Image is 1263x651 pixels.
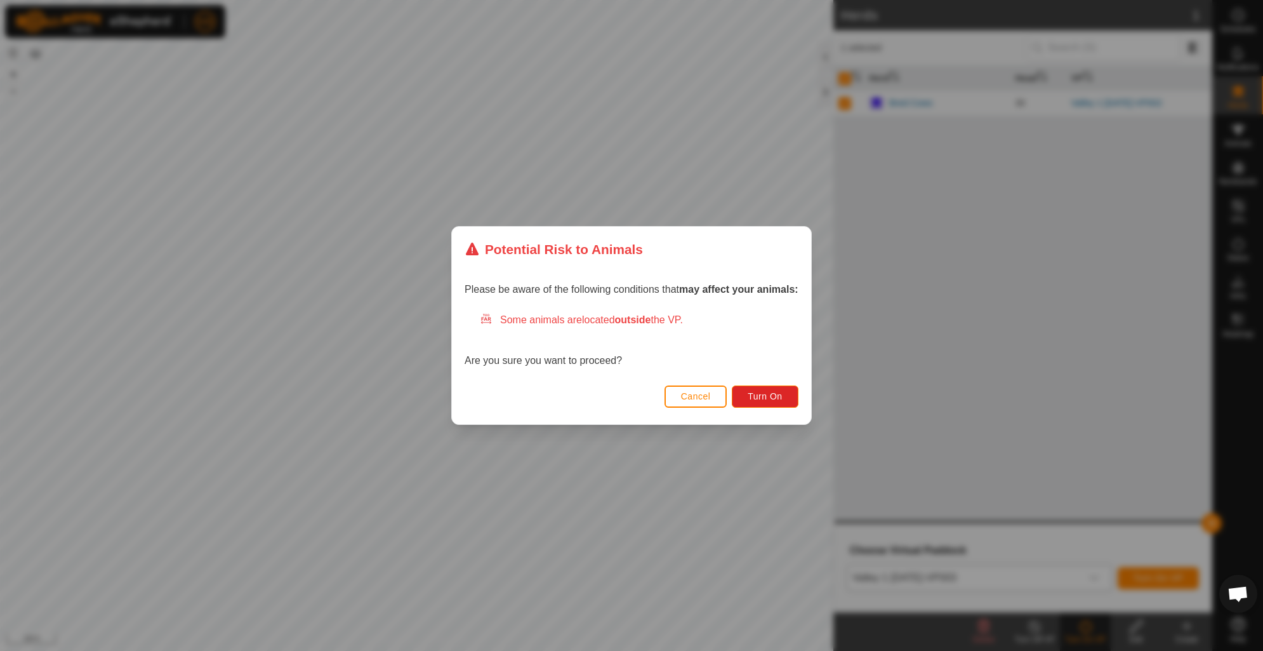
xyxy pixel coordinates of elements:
[465,239,643,259] div: Potential Risk to Animals
[1219,575,1257,613] div: Open chat
[582,314,683,325] span: located the VP.
[480,312,798,328] div: Some animals are
[615,314,651,325] strong: outside
[665,386,727,408] button: Cancel
[465,312,798,368] div: Are you sure you want to proceed?
[465,284,798,295] span: Please be aware of the following conditions that
[681,391,711,401] span: Cancel
[732,386,798,408] button: Turn On
[748,391,783,401] span: Turn On
[679,284,798,295] strong: may affect your animals:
